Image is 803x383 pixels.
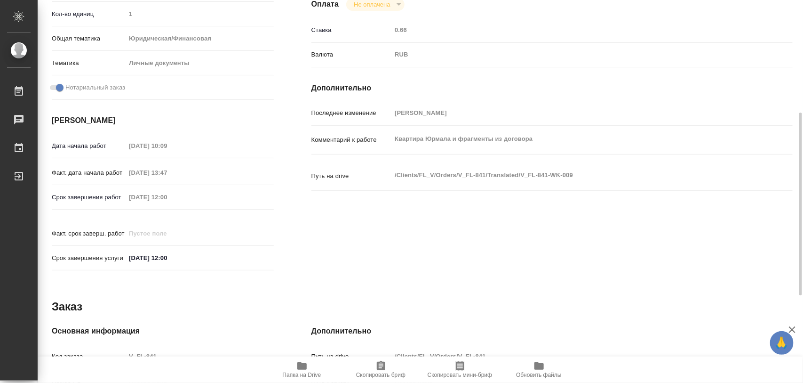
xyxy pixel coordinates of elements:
[311,326,793,337] h4: Дополнительно
[311,82,793,94] h4: Дополнительно
[52,115,274,126] h4: [PERSON_NAME]
[391,23,752,37] input: Пустое поле
[52,352,126,361] p: Код заказа
[52,253,126,263] p: Срок завершения услуги
[500,357,579,383] button: Обновить файлы
[52,168,126,178] p: Факт. дата начала работ
[516,372,562,378] span: Обновить файлы
[391,167,752,183] textarea: /Clients/FL_V/Orders/V_FL-841/Translated/V_FL-841-WK-009
[770,331,794,355] button: 🙏
[126,7,273,21] input: Пустое поле
[391,350,752,363] input: Пустое поле
[126,251,208,265] input: ✎ Введи что-нибудь
[52,326,274,337] h4: Основная информация
[262,357,342,383] button: Папка на Drive
[52,229,126,238] p: Факт. срок заверш. работ
[421,357,500,383] button: Скопировать мини-бриф
[52,193,126,202] p: Срок завершения работ
[126,227,208,240] input: Пустое поле
[126,55,273,71] div: Личные документы
[391,47,752,63] div: RUB
[311,171,392,181] p: Путь на drive
[126,350,273,363] input: Пустое поле
[311,352,392,361] p: Путь на drive
[52,299,82,314] h2: Заказ
[311,108,392,118] p: Последнее изменение
[311,50,392,59] p: Валюта
[391,106,752,120] input: Пустое поле
[428,372,492,378] span: Скопировать мини-бриф
[391,131,752,147] textarea: Квартира Юрмала и фрагменты из договора
[65,83,125,92] span: Нотариальный заказ
[52,34,126,43] p: Общая тематика
[126,139,208,153] input: Пустое поле
[52,58,126,68] p: Тематика
[126,166,208,179] input: Пустое поле
[311,135,392,145] p: Комментарий к работе
[342,357,421,383] button: Скопировать бриф
[311,25,392,35] p: Ставка
[126,31,273,47] div: Юридическая/Финансовая
[126,190,208,204] input: Пустое поле
[52,141,126,151] p: Дата начала работ
[356,372,405,378] span: Скопировать бриф
[351,0,393,8] button: Не оплачена
[774,333,790,353] span: 🙏
[52,9,126,19] p: Кол-во единиц
[283,372,321,378] span: Папка на Drive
